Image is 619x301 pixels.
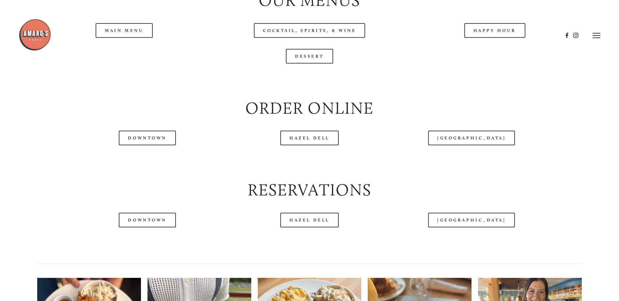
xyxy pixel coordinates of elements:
a: Downtown [119,131,176,145]
a: Downtown [119,213,176,227]
h2: Order Online [37,97,582,120]
a: [GEOGRAPHIC_DATA] [428,213,515,227]
a: [GEOGRAPHIC_DATA] [428,131,515,145]
img: Amaro's Table [19,19,51,51]
h2: Reservations [37,179,582,202]
a: Hazel Dell [280,213,339,227]
a: Hazel Dell [280,131,339,145]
